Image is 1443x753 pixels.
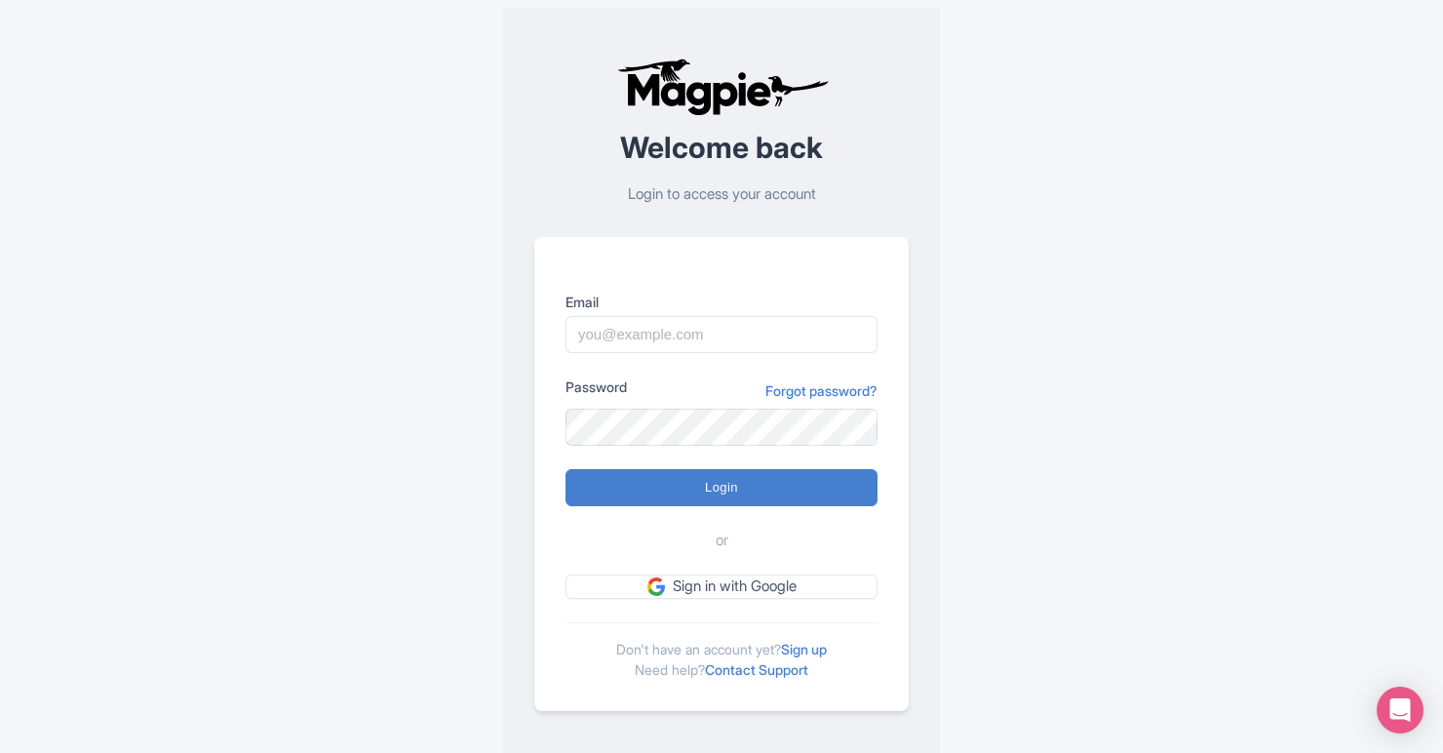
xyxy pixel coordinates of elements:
[565,292,877,312] label: Email
[765,380,877,401] a: Forgot password?
[534,132,909,164] h2: Welcome back
[647,577,665,595] img: google.svg
[565,622,877,680] div: Don't have an account yet? Need help?
[565,316,877,353] input: you@example.com
[1377,687,1423,733] div: Open Intercom Messenger
[534,183,909,206] p: Login to access your account
[716,530,728,552] span: or
[565,469,877,506] input: Login
[781,641,827,657] a: Sign up
[705,661,808,678] a: Contact Support
[612,58,832,116] img: logo-ab69f6fb50320c5b225c76a69d11143b.png
[565,376,627,397] label: Password
[565,575,877,599] a: Sign in with Google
